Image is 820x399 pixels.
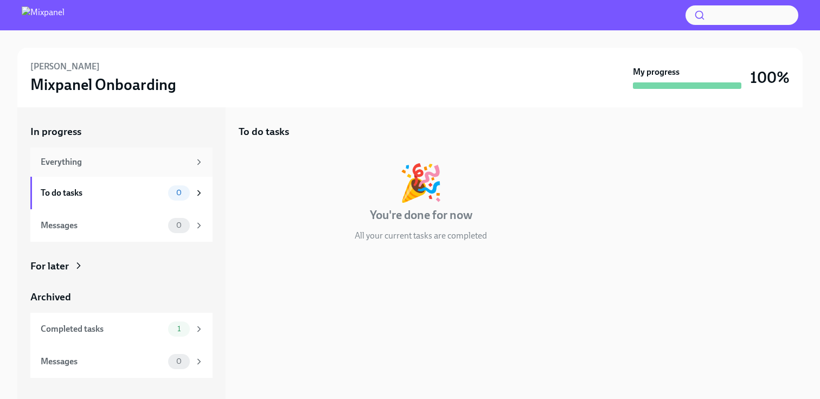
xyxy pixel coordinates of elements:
a: Completed tasks1 [30,313,213,345]
h4: You're done for now [370,207,472,223]
h6: [PERSON_NAME] [30,61,100,73]
h5: To do tasks [239,125,289,139]
div: 🎉 [399,165,443,201]
div: Completed tasks [41,323,164,335]
span: 1 [171,325,187,333]
span: 0 [170,189,188,197]
a: In progress [30,125,213,139]
span: 0 [170,357,188,365]
a: Everything [30,147,213,177]
span: 0 [170,221,188,229]
a: Messages0 [30,345,213,378]
h3: Mixpanel Onboarding [30,75,176,94]
a: Messages0 [30,209,213,242]
a: Archived [30,290,213,304]
img: Mixpanel [22,7,65,24]
a: To do tasks0 [30,177,213,209]
div: For later [30,259,69,273]
div: To do tasks [41,187,164,199]
div: Messages [41,220,164,231]
div: Everything [41,156,190,168]
strong: My progress [633,66,680,78]
a: For later [30,259,213,273]
p: All your current tasks are completed [355,230,487,242]
h3: 100% [750,68,790,87]
div: Messages [41,356,164,368]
